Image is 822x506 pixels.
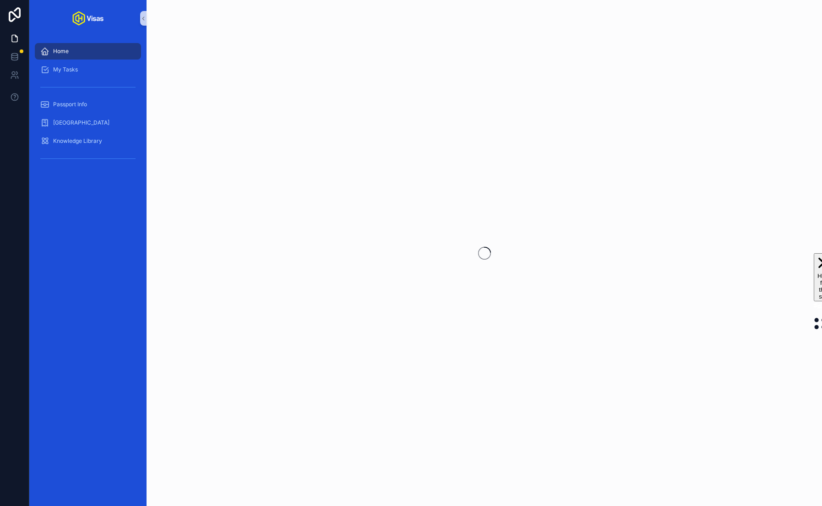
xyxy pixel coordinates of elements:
[53,101,87,108] span: Passport Info
[35,61,141,78] a: My Tasks
[35,133,141,149] a: Knowledge Library
[35,43,141,60] a: Home
[53,119,109,126] span: [GEOGRAPHIC_DATA]
[53,137,102,145] span: Knowledge Library
[35,114,141,131] a: [GEOGRAPHIC_DATA]
[35,96,141,113] a: Passport Info
[29,37,147,178] div: scrollable content
[53,66,78,73] span: My Tasks
[53,48,69,55] span: Home
[72,11,103,26] img: App logo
